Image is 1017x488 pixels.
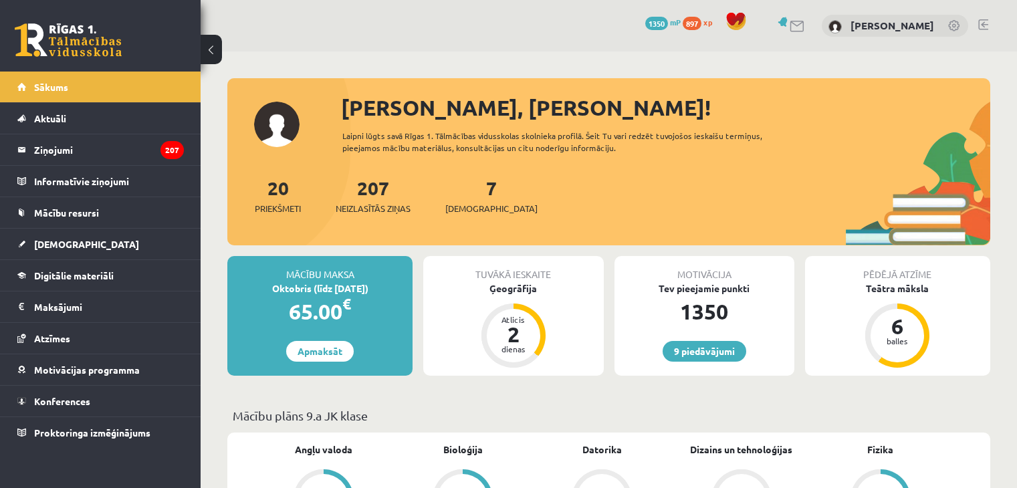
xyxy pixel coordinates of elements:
a: Rīgas 1. Tālmācības vidusskola [15,23,122,57]
a: 7[DEMOGRAPHIC_DATA] [445,176,538,215]
div: Ģeogrāfija [423,281,603,295]
span: Digitālie materiāli [34,269,114,281]
div: Teātra māksla [805,281,990,295]
span: Konferences [34,395,90,407]
a: Ziņojumi207 [17,134,184,165]
div: Laipni lūgts savā Rīgas 1. Tālmācības vidusskolas skolnieka profilā. Šeit Tu vari redzēt tuvojošo... [342,130,800,154]
div: Mācību maksa [227,256,413,281]
span: Atzīmes [34,332,70,344]
div: Tuvākā ieskaite [423,256,603,281]
a: Mācību resursi [17,197,184,228]
p: Mācību plāns 9.a JK klase [233,406,985,424]
div: dienas [493,345,534,353]
span: xp [703,17,712,27]
a: Informatīvie ziņojumi [17,166,184,197]
legend: Ziņojumi [34,134,184,165]
div: Tev pieejamie punkti [614,281,794,295]
div: 65.00 [227,295,413,328]
a: Digitālie materiāli [17,260,184,291]
div: Atlicis [493,316,534,324]
a: 207Neizlasītās ziņas [336,176,411,215]
legend: Maksājumi [34,291,184,322]
a: Fizika [867,443,893,457]
a: Bioloģija [443,443,483,457]
a: Sākums [17,72,184,102]
div: 6 [877,316,917,337]
span: mP [670,17,681,27]
legend: Informatīvie ziņojumi [34,166,184,197]
img: Artjoms Kuncevičs [828,20,842,33]
a: Konferences [17,386,184,416]
div: Motivācija [614,256,794,281]
div: balles [877,337,917,345]
a: Maksājumi [17,291,184,322]
a: Aktuāli [17,103,184,134]
a: [DEMOGRAPHIC_DATA] [17,229,184,259]
span: 1350 [645,17,668,30]
a: 897 xp [683,17,719,27]
a: Proktoringa izmēģinājums [17,417,184,448]
a: Angļu valoda [295,443,352,457]
a: Ģeogrāfija Atlicis 2 dienas [423,281,603,370]
a: Apmaksāt [286,341,354,362]
a: 9 piedāvājumi [663,341,746,362]
div: [PERSON_NAME], [PERSON_NAME]! [341,92,990,124]
span: Mācību resursi [34,207,99,219]
div: 2 [493,324,534,345]
span: Aktuāli [34,112,66,124]
div: Oktobris (līdz [DATE]) [227,281,413,295]
span: Sākums [34,81,68,93]
span: Motivācijas programma [34,364,140,376]
a: Teātra māksla 6 balles [805,281,990,370]
a: 20Priekšmeti [255,176,301,215]
span: Neizlasītās ziņas [336,202,411,215]
a: 1350 mP [645,17,681,27]
a: Motivācijas programma [17,354,184,385]
a: Dizains un tehnoloģijas [690,443,792,457]
div: 1350 [614,295,794,328]
a: Datorika [582,443,622,457]
div: Pēdējā atzīme [805,256,990,281]
span: Proktoringa izmēģinājums [34,426,150,439]
span: € [342,294,351,314]
i: 207 [160,141,184,159]
span: 897 [683,17,701,30]
span: Priekšmeti [255,202,301,215]
span: [DEMOGRAPHIC_DATA] [445,202,538,215]
span: [DEMOGRAPHIC_DATA] [34,238,139,250]
a: [PERSON_NAME] [851,19,934,32]
a: Atzīmes [17,323,184,354]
